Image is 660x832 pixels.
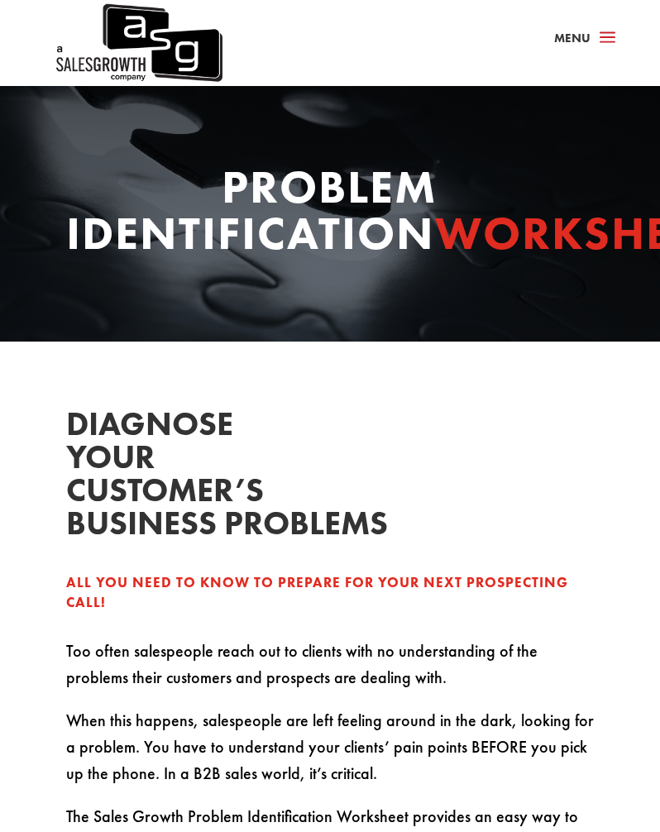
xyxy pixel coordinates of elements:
p: When this happens, salespeople are left feeling around in the dark, looking for a problem. You ha... [66,707,594,803]
div: All you need to know to prepare for your next prospecting call! [66,573,594,613]
h2: Diagnose your customer’s business problems [66,408,314,548]
p: Too often salespeople reach out to clients with no understanding of the problems their customers ... [66,638,594,707]
h1: Problem Identification [66,164,594,265]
